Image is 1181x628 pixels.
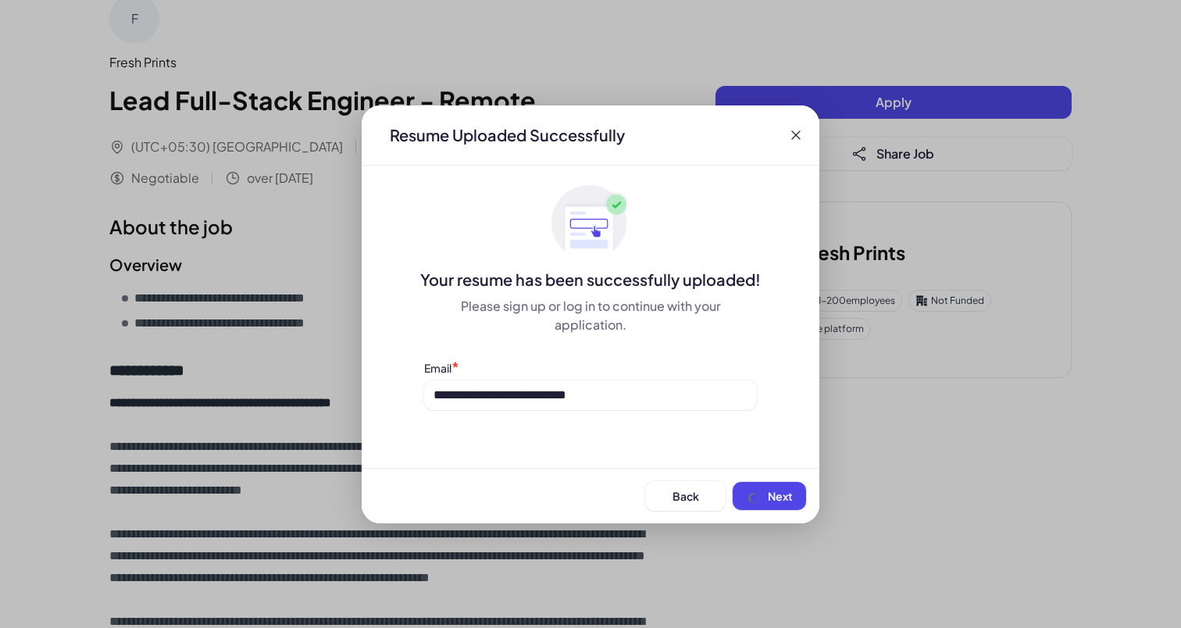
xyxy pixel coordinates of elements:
[424,297,757,334] div: Please sign up or log in to continue with your application.
[645,481,726,511] button: Back
[551,184,630,262] img: ApplyedMaskGroup3.svg
[424,361,451,375] label: Email
[673,489,699,503] span: Back
[362,269,819,291] div: Your resume has been successfully uploaded!
[377,124,637,146] div: Resume Uploaded Successfully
